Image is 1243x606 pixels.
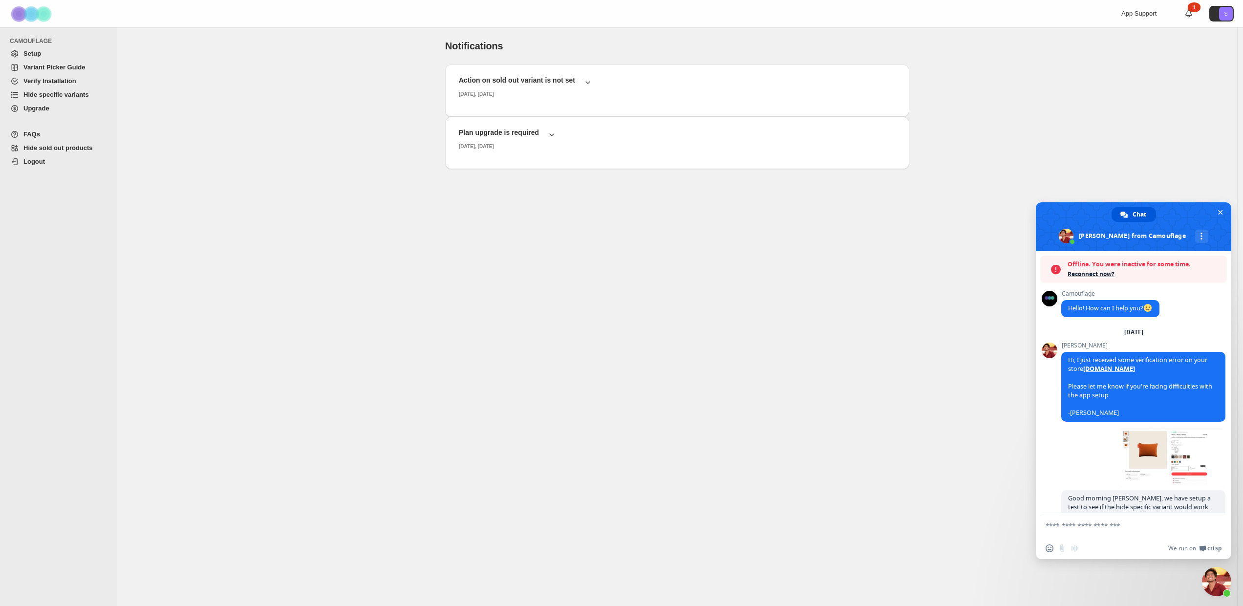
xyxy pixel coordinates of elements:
[1068,494,1217,546] span: Good morning [PERSON_NAME], we have setup a test to see if the hide specific variant would work w...
[23,130,40,138] span: FAQs
[1168,544,1222,552] a: We run onCrisp
[1207,544,1222,552] span: Crisp
[1215,207,1225,217] span: Close chat
[1188,2,1200,12] div: 1
[453,72,901,101] button: Action on sold out variant is not set[DATE], [DATE]
[453,125,901,153] button: Plan upgrade is required[DATE], [DATE]
[1061,290,1159,297] span: Camouflage
[8,0,57,27] img: Camouflage
[6,47,112,61] a: Setup
[1209,6,1234,22] button: Avatar with initials S
[6,128,112,141] a: FAQs
[1202,567,1231,596] div: Close chat
[459,91,494,97] small: [DATE], [DATE]
[1046,544,1053,552] span: Insert an emoji
[1112,207,1156,222] div: Chat
[1068,304,1153,312] span: Hello! How can I help you?
[1046,521,1200,530] textarea: Compose your message...
[23,158,45,165] span: Logout
[1061,342,1225,349] span: [PERSON_NAME]
[459,75,575,85] h2: Action on sold out variant is not set
[1068,269,1222,279] span: Reconnect now?
[1224,11,1227,17] text: S
[1083,365,1135,373] a: [DOMAIN_NAME]
[1184,9,1194,19] a: 1
[6,74,112,88] a: Verify Installation
[23,144,93,151] span: Hide sold out products
[10,37,112,45] span: CAMOUFLAGE
[445,41,503,51] span: Notifications
[1168,544,1196,552] span: We run on
[459,144,494,149] small: [DATE], [DATE]
[23,105,49,112] span: Upgrade
[23,91,89,98] span: Hide specific variants
[6,141,112,155] a: Hide sold out products
[6,102,112,115] a: Upgrade
[1068,260,1222,269] span: Offline. You were inactive for some time.
[23,77,76,85] span: Verify Installation
[1124,329,1143,335] div: [DATE]
[6,155,112,169] a: Logout
[1068,356,1212,417] span: Hi, I just received some verification error on your store Please let me know if you're facing dif...
[23,64,85,71] span: Variant Picker Guide
[1219,7,1233,21] span: Avatar with initials S
[1121,10,1157,17] span: App Support
[6,61,112,74] a: Variant Picker Guide
[459,128,539,137] h2: Plan upgrade is required
[23,50,41,57] span: Setup
[1133,207,1146,222] span: Chat
[1195,230,1208,243] div: More channels
[6,88,112,102] a: Hide specific variants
